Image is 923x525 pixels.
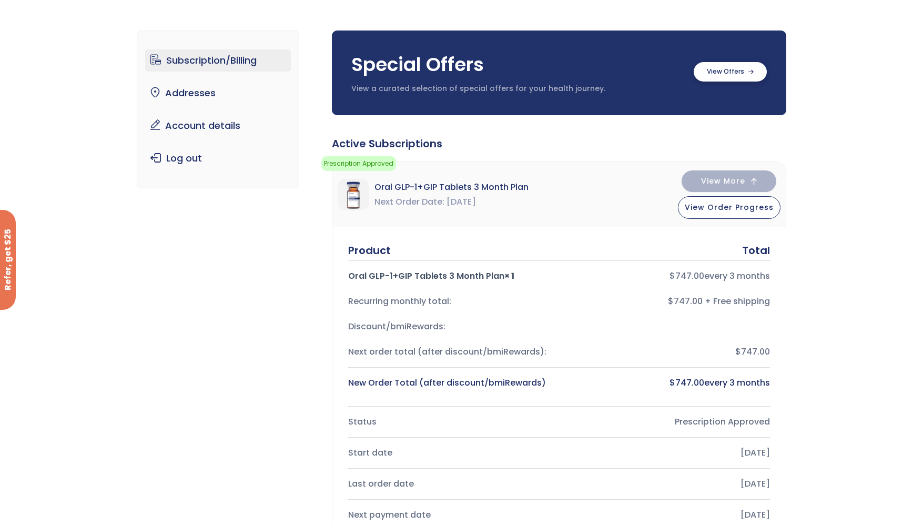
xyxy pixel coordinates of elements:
[567,446,770,460] div: [DATE]
[742,243,770,258] div: Total
[332,136,786,151] div: Active Subscriptions
[685,202,774,213] span: View Order Progress
[567,477,770,491] div: [DATE]
[338,179,369,210] img: Oral GLP-1+GIP Tablets 3 Month Plan
[670,377,704,389] bdi: 747.00
[670,270,704,282] bdi: 747.00
[682,170,776,192] button: View More
[348,508,551,522] div: Next payment date
[145,115,291,137] a: Account details
[145,147,291,169] a: Log out
[137,31,299,188] nav: Account pages
[348,243,391,258] div: Product
[504,270,514,282] strong: × 1
[374,180,529,195] span: Oral GLP-1+GIP Tablets 3 Month Plan
[567,415,770,429] div: Prescription Approved
[348,415,551,429] div: Status
[670,270,675,282] span: $
[567,345,770,359] div: $747.00
[348,446,551,460] div: Start date
[348,345,551,359] div: Next order total (after discount/bmiRewards):
[351,52,683,78] h3: Special Offers
[567,269,770,284] div: every 3 months
[348,269,551,284] div: Oral GLP-1+GIP Tablets 3 Month Plan
[567,508,770,522] div: [DATE]
[321,156,396,171] span: Prescription Approved
[374,195,444,209] span: Next Order Date
[701,178,745,185] span: View More
[670,377,675,389] span: $
[145,82,291,104] a: Addresses
[567,294,770,309] div: $747.00 + Free shipping
[348,376,551,390] div: New Order Total (after discount/bmiRewards)
[678,196,780,219] button: View Order Progress
[348,477,551,491] div: Last order date
[348,319,551,334] div: Discount/bmiRewards:
[567,376,770,390] div: every 3 months
[145,49,291,72] a: Subscription/Billing
[447,195,476,209] span: [DATE]
[351,84,683,94] p: View a curated selection of special offers for your health journey.
[348,294,551,309] div: Recurring monthly total:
